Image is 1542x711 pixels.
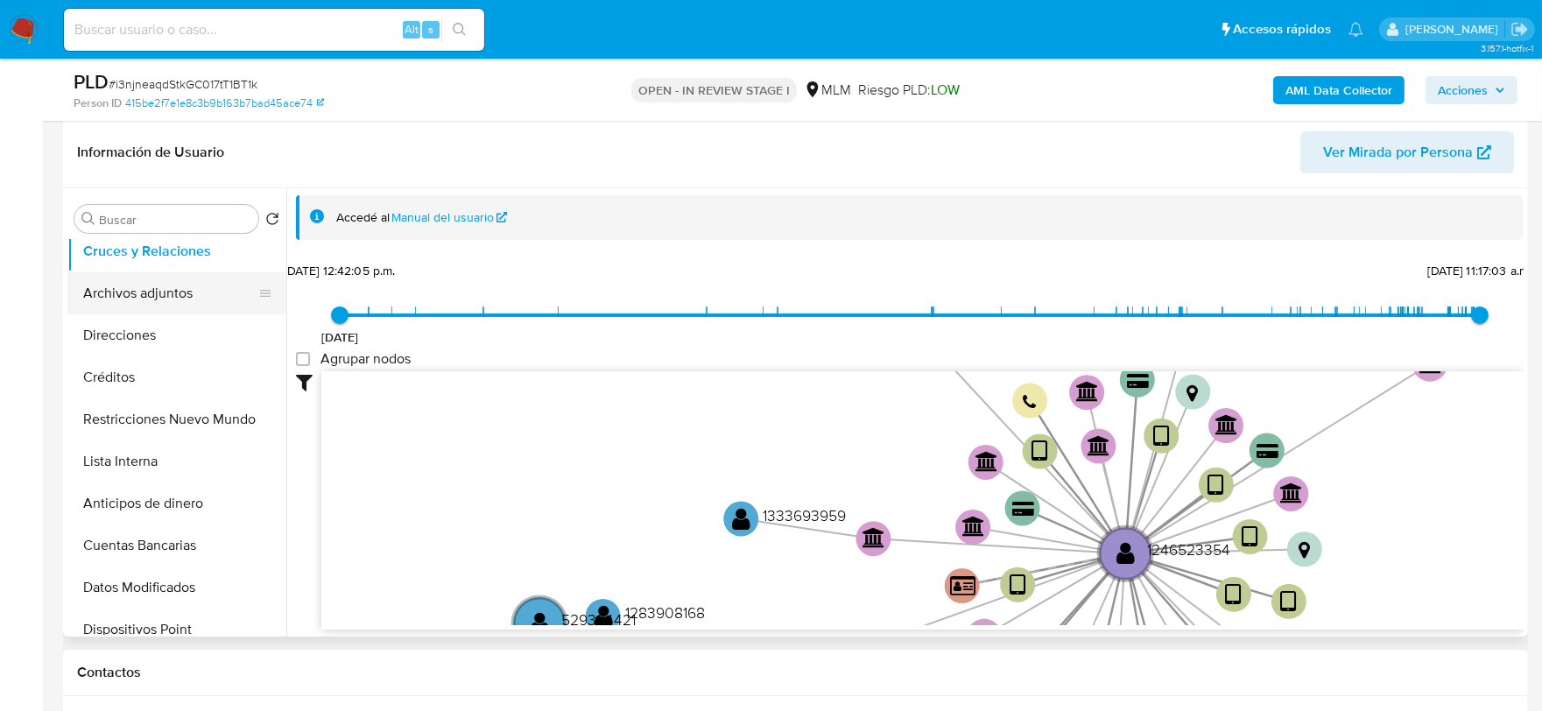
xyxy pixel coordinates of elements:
h1: Contactos [77,664,1514,681]
text:  [1280,589,1297,615]
a: 415be2f7e1e8c3b9b163b7bad45ace74 [125,95,324,111]
text:  [1088,434,1111,455]
text:  [1242,524,1258,550]
text:  [1225,582,1242,608]
text:  [595,603,613,629]
span: Accesos rápidos [1233,20,1331,39]
span: Ver Mirada por Persona [1323,131,1473,173]
button: Anticipos de dinero [67,482,286,524]
text:  [1010,573,1026,598]
text:  [1023,393,1037,410]
text: 529384421 [561,609,636,630]
text:  [1032,439,1048,464]
text:  [1208,473,1224,498]
button: Restricciones Nuevo Mundo [67,398,286,440]
text:  [1076,381,1099,402]
text:  [1127,373,1149,390]
text:  [1215,414,1238,435]
span: s [428,21,433,38]
h1: Información de Usuario [77,144,224,161]
button: Cuentas Bancarias [67,524,286,567]
span: [DATE] [321,328,359,346]
text:  [1280,482,1303,503]
input: Buscar usuario o caso... [64,18,484,41]
text:  [732,505,750,531]
text:  [962,516,985,537]
a: Salir [1510,20,1529,39]
span: Acciones [1438,76,1488,104]
span: [DATE] 11:17:03 a.m. [1428,262,1532,279]
b: PLD [74,67,109,95]
input: Agrupar nodos [296,352,310,366]
button: AML Data Collector [1273,76,1405,104]
button: Cruces y Relaciones [67,230,286,272]
span: # i3njneaqdStkGC017tT1BT1k [109,75,257,93]
p: dalia.goicochea@mercadolibre.com.mx [1405,21,1504,38]
span: Accedé al [336,209,390,226]
button: Direcciones [67,314,286,356]
text: 1246523354 [1147,539,1230,560]
b: AML Data Collector [1285,76,1392,104]
text:  [1116,540,1135,566]
text:  [975,451,998,472]
input: Buscar [99,212,251,228]
button: Datos Modificados [67,567,286,609]
span: Agrupar nodos [320,350,411,368]
button: Archivos adjuntos [67,272,272,314]
span: LOW [931,80,960,100]
text: 1333693959 [763,503,846,525]
button: search-icon [441,18,477,42]
button: Dispositivos Point [67,609,286,651]
text:  [1257,443,1278,460]
button: Buscar [81,212,95,226]
b: Person ID [74,95,122,111]
button: Lista Interna [67,440,286,482]
button: Ver Mirada por Persona [1300,131,1514,173]
span: [DATE] 12:42:05 p.m. [285,262,396,279]
text:  [1153,424,1170,449]
span: Alt [405,21,419,38]
a: Manual del usuario [392,209,508,226]
text:  [950,574,975,597]
text:  [863,527,885,548]
p: OPEN - IN REVIEW STAGE I [631,78,797,102]
button: Volver al orden por defecto [265,212,279,231]
span: 3.157.1-hotfix-1 [1481,41,1533,55]
button: Acciones [1426,76,1517,104]
span: Riesgo PLD: [858,81,960,100]
button: Créditos [67,356,286,398]
div: MLM [804,81,851,100]
text:  [1299,540,1310,560]
a: Notificaciones [1348,22,1363,37]
text:  [531,610,549,636]
text:  [1186,383,1198,402]
text:  [1012,501,1034,517]
text: 1283908168 [625,602,705,623]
